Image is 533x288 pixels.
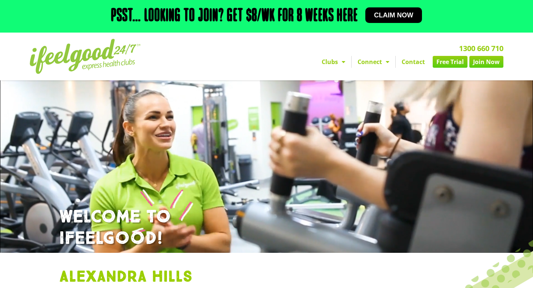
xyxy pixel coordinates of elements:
[352,56,395,68] a: Connect
[198,56,503,68] nav: Menu
[459,43,503,53] a: 1300 660 710
[433,56,467,68] a: Free Trial
[374,12,413,19] span: Claim now
[469,56,503,68] a: Join Now
[365,7,422,23] a: Claim now
[396,56,431,68] a: Contact
[59,207,474,249] h1: WELCOME TO IFEELGOOD!
[59,268,474,287] h1: Alexandra Hills
[316,56,351,68] a: Clubs
[111,7,358,25] h2: Psst… Looking to join? Get $8/wk for 8 weeks here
